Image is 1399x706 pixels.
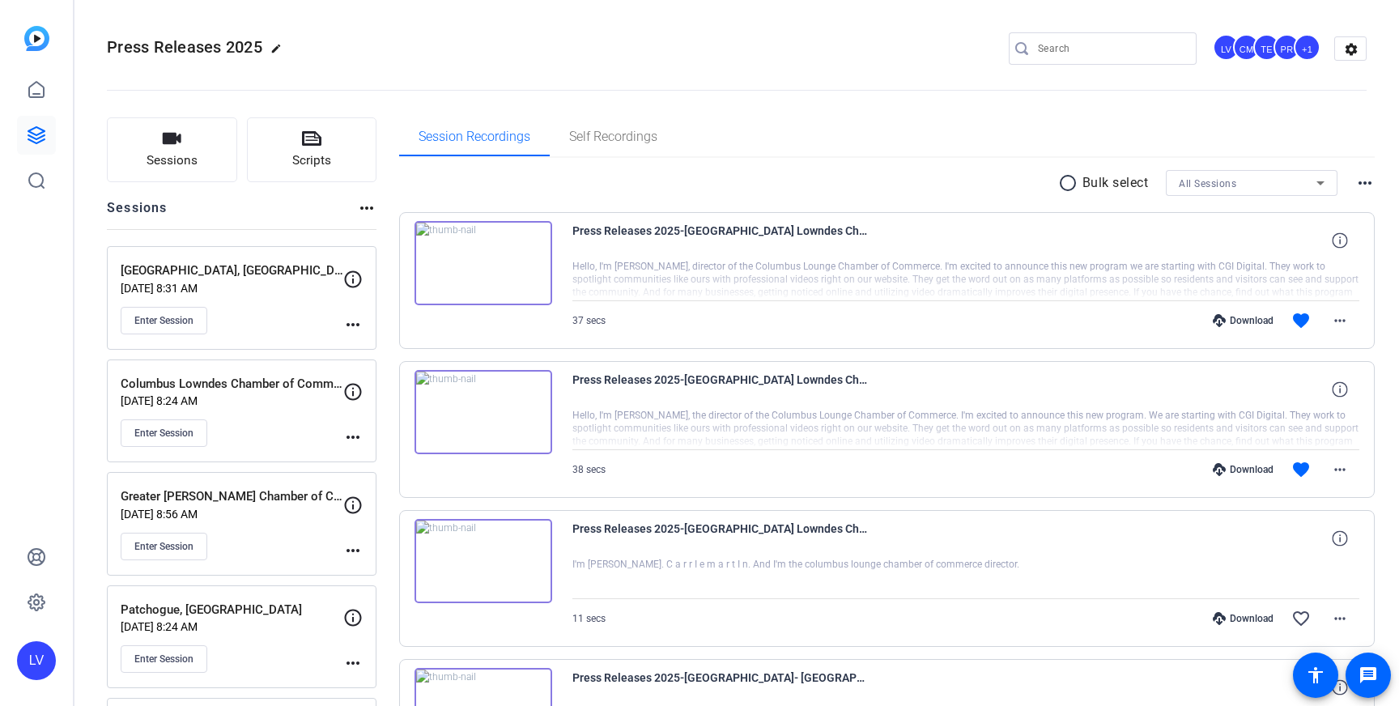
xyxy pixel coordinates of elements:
[121,419,207,447] button: Enter Session
[1233,34,1261,62] ngx-avatar: Coby Maslyn
[121,601,343,619] p: Patchogue, [GEOGRAPHIC_DATA]
[415,519,552,603] img: thumb-nail
[1274,34,1300,61] div: PR
[270,43,290,62] mat-icon: edit
[1038,39,1184,58] input: Search
[1359,666,1378,685] mat-icon: message
[1213,34,1240,61] div: LV
[1330,311,1350,330] mat-icon: more_horiz
[1179,178,1236,189] span: All Sessions
[419,130,530,143] span: Session Recordings
[1082,173,1149,193] p: Bulk select
[572,613,606,624] span: 11 secs
[107,117,237,182] button: Sessions
[1213,34,1241,62] ngx-avatar: Louis Voss
[134,314,193,327] span: Enter Session
[121,508,343,521] p: [DATE] 8:56 AM
[572,464,606,475] span: 38 secs
[147,151,198,170] span: Sessions
[1355,173,1375,193] mat-icon: more_horiz
[121,645,207,673] button: Enter Session
[1291,609,1311,628] mat-icon: favorite_border
[572,370,872,409] span: Press Releases 2025-[GEOGRAPHIC_DATA] Lowndes Chamber of Commerce-2025-08-21-11-08-36-284-0
[121,620,343,633] p: [DATE] 8:24 AM
[343,315,363,334] mat-icon: more_horiz
[343,541,363,560] mat-icon: more_horiz
[357,198,376,218] mat-icon: more_horiz
[1330,609,1350,628] mat-icon: more_horiz
[1335,37,1367,62] mat-icon: settings
[107,198,168,229] h2: Sessions
[134,427,193,440] span: Enter Session
[107,37,262,57] span: Press Releases 2025
[24,26,49,51] img: blue-gradient.svg
[121,533,207,560] button: Enter Session
[1205,463,1282,476] div: Download
[572,315,606,326] span: 37 secs
[1253,34,1282,62] ngx-avatar: Tim Epner
[134,653,193,666] span: Enter Session
[1233,34,1260,61] div: CM
[1058,173,1082,193] mat-icon: radio_button_unchecked
[121,307,207,334] button: Enter Session
[292,151,331,170] span: Scripts
[121,394,343,407] p: [DATE] 8:24 AM
[1291,460,1311,479] mat-icon: favorite
[343,427,363,447] mat-icon: more_horiz
[415,221,552,305] img: thumb-nail
[343,653,363,673] mat-icon: more_horiz
[134,540,193,553] span: Enter Session
[1294,34,1320,61] div: +1
[121,487,343,506] p: Greater [PERSON_NAME] Chamber of Commerce
[1205,314,1282,327] div: Download
[121,262,343,280] p: [GEOGRAPHIC_DATA], [GEOGRAPHIC_DATA]
[121,375,343,393] p: Columbus Lowndes Chamber of Commerce
[1330,460,1350,479] mat-icon: more_horiz
[1253,34,1280,61] div: TE
[1274,34,1302,62] ngx-avatar: Prescott Rossi
[17,641,56,680] div: LV
[1306,666,1325,685] mat-icon: accessibility
[1205,612,1282,625] div: Download
[247,117,377,182] button: Scripts
[572,519,872,558] span: Press Releases 2025-[GEOGRAPHIC_DATA] Lowndes Chamber of Commerce-2025-08-21-11-04-43-158-0
[415,370,552,454] img: thumb-nail
[121,282,343,295] p: [DATE] 8:31 AM
[572,221,872,260] span: Press Releases 2025-[GEOGRAPHIC_DATA] Lowndes Chamber of Commerce-2025-08-21-11-09-55-573-0
[1291,311,1311,330] mat-icon: favorite
[569,130,657,143] span: Self Recordings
